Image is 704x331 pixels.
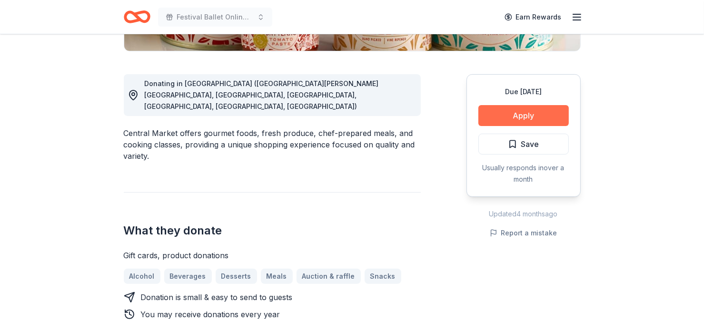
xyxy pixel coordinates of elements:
[478,86,569,97] div: Due [DATE]
[124,127,421,162] div: Central Market offers gourmet foods, fresh produce, chef-prepared meals, and cooking classes, pro...
[365,269,401,284] a: Snacks
[297,269,361,284] a: Auction & raffle
[177,11,253,23] span: Festival Ballet Online Auction
[478,105,569,126] button: Apply
[164,269,212,284] a: Beverages
[158,8,272,27] button: Festival Ballet Online Auction
[466,208,581,220] div: Updated 4 months ago
[124,250,421,261] div: Gift cards, product donations
[478,162,569,185] div: Usually responds in over a month
[216,269,257,284] a: Desserts
[499,9,567,26] a: Earn Rewards
[261,269,293,284] a: Meals
[141,292,293,303] div: Donation is small & easy to send to guests
[478,134,569,155] button: Save
[141,309,280,320] div: You may receive donations every year
[521,138,539,150] span: Save
[145,79,379,110] span: Donating in [GEOGRAPHIC_DATA] ([GEOGRAPHIC_DATA][PERSON_NAME][GEOGRAPHIC_DATA], [GEOGRAPHIC_DATA]...
[124,6,150,28] a: Home
[124,223,421,238] h2: What they donate
[490,227,557,239] button: Report a mistake
[124,269,160,284] a: Alcohol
